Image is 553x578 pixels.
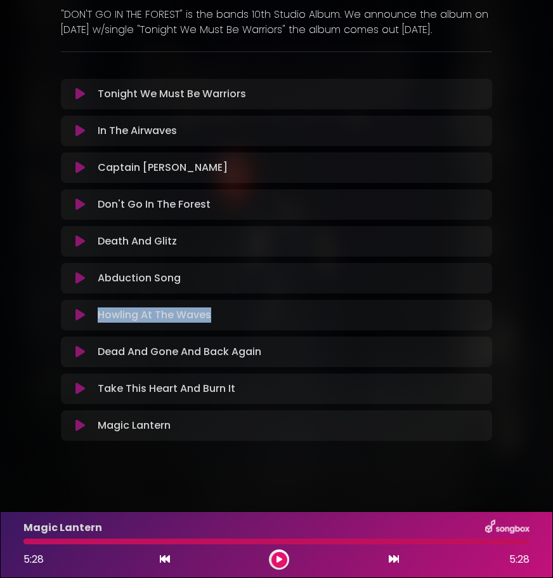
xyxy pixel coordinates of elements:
[98,160,228,175] p: Captain [PERSON_NAME]
[98,418,171,433] p: Magic Lantern
[98,197,211,212] p: Don't Go In The Forest
[61,7,492,37] p: "DON'T GO IN THE FOREST" is the bands 10th Studio Album. We announce the album on [DATE] w/single...
[98,344,261,360] p: Dead And Gone And Back Again
[98,307,211,323] p: Howling At The Waves
[98,123,177,138] p: In The Airwaves
[98,234,177,249] p: Death And Glitz
[98,86,246,102] p: Tonight We Must Be Warriors
[98,271,181,286] p: Abduction Song
[98,381,235,396] p: Take This Heart And Burn It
